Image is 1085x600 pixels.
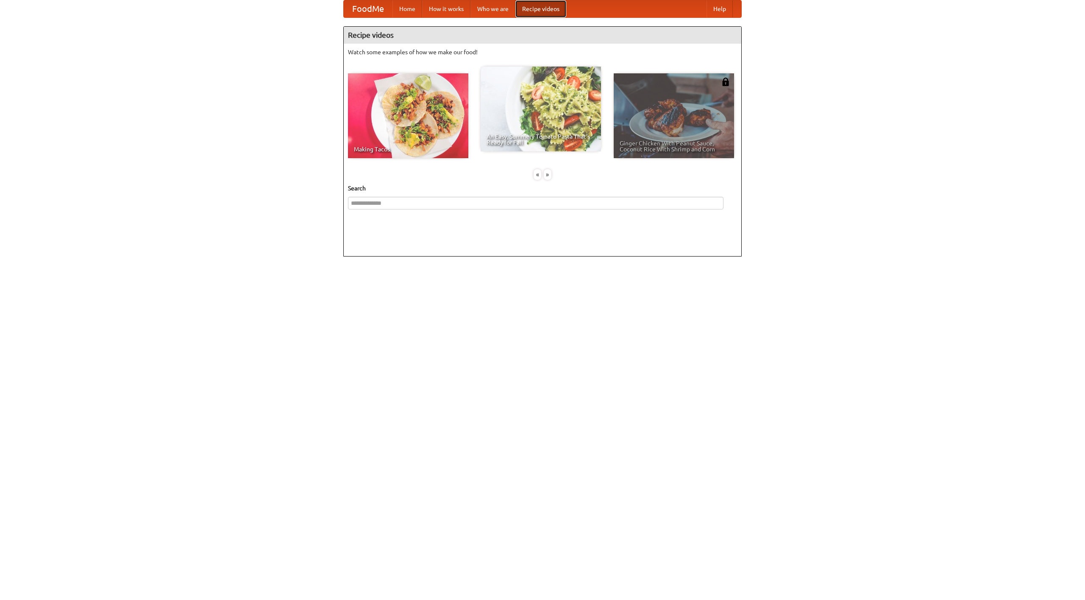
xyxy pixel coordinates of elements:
h5: Search [348,184,737,193]
a: FoodMe [344,0,392,17]
a: Who we are [470,0,515,17]
div: » [544,169,551,180]
span: An Easy, Summery Tomato Pasta That's Ready for Fall [487,134,595,145]
a: Recipe videos [515,0,566,17]
img: 483408.png [721,78,730,86]
a: Home [392,0,422,17]
div: « [534,169,541,180]
a: An Easy, Summery Tomato Pasta That's Ready for Fall [481,67,601,151]
h4: Recipe videos [344,27,741,44]
p: Watch some examples of how we make our food! [348,48,737,56]
a: How it works [422,0,470,17]
a: Making Tacos [348,73,468,158]
a: Help [707,0,733,17]
span: Making Tacos [354,146,462,152]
